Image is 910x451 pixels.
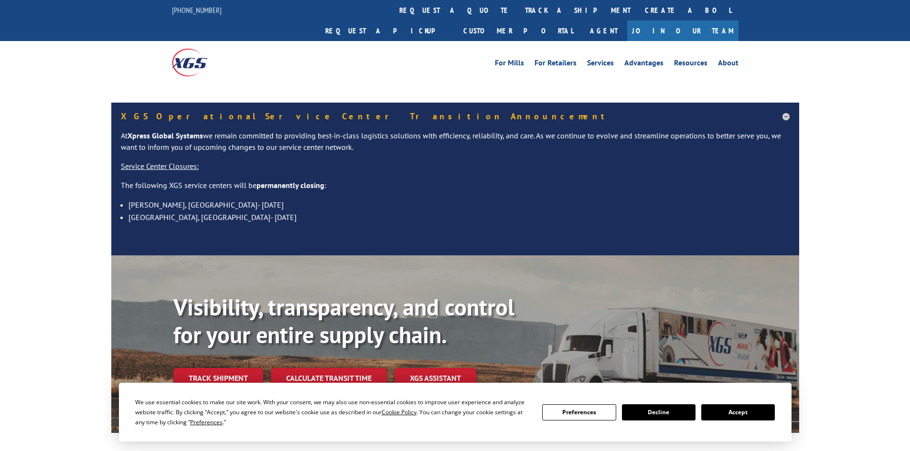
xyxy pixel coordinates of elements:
h5: XGS Operational Service Center Transition Announcement [121,112,790,121]
a: XGS ASSISTANT [395,368,476,388]
button: Preferences [542,404,616,420]
button: Accept [701,404,775,420]
a: [PHONE_NUMBER] [172,5,222,15]
a: Track shipment [173,368,263,388]
a: Agent [580,21,627,41]
button: Decline [622,404,696,420]
strong: permanently closing [257,180,324,190]
div: Cookie Consent Prompt [119,383,792,441]
a: Resources [674,59,707,70]
li: [PERSON_NAME], [GEOGRAPHIC_DATA]- [DATE] [128,199,790,211]
a: Services [587,59,614,70]
a: Advantages [624,59,664,70]
a: Join Our Team [627,21,739,41]
a: For Retailers [535,59,577,70]
u: Service Center Closures: [121,161,199,171]
span: Cookie Policy [382,408,417,416]
a: For Mills [495,59,524,70]
a: About [718,59,739,70]
li: [GEOGRAPHIC_DATA], [GEOGRAPHIC_DATA]- [DATE] [128,211,790,223]
p: At we remain committed to providing best-in-class logistics solutions with efficiency, reliabilit... [121,130,790,161]
b: Visibility, transparency, and control for your entire supply chain. [173,292,514,349]
span: Preferences [190,418,223,426]
a: Calculate transit time [271,368,387,388]
a: Request a pickup [318,21,456,41]
p: The following XGS service centers will be : [121,180,790,199]
div: We use essential cookies to make our site work. With your consent, we may also use non-essential ... [135,397,531,427]
strong: Xpress Global Systems [128,131,203,140]
a: Customer Portal [456,21,580,41]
